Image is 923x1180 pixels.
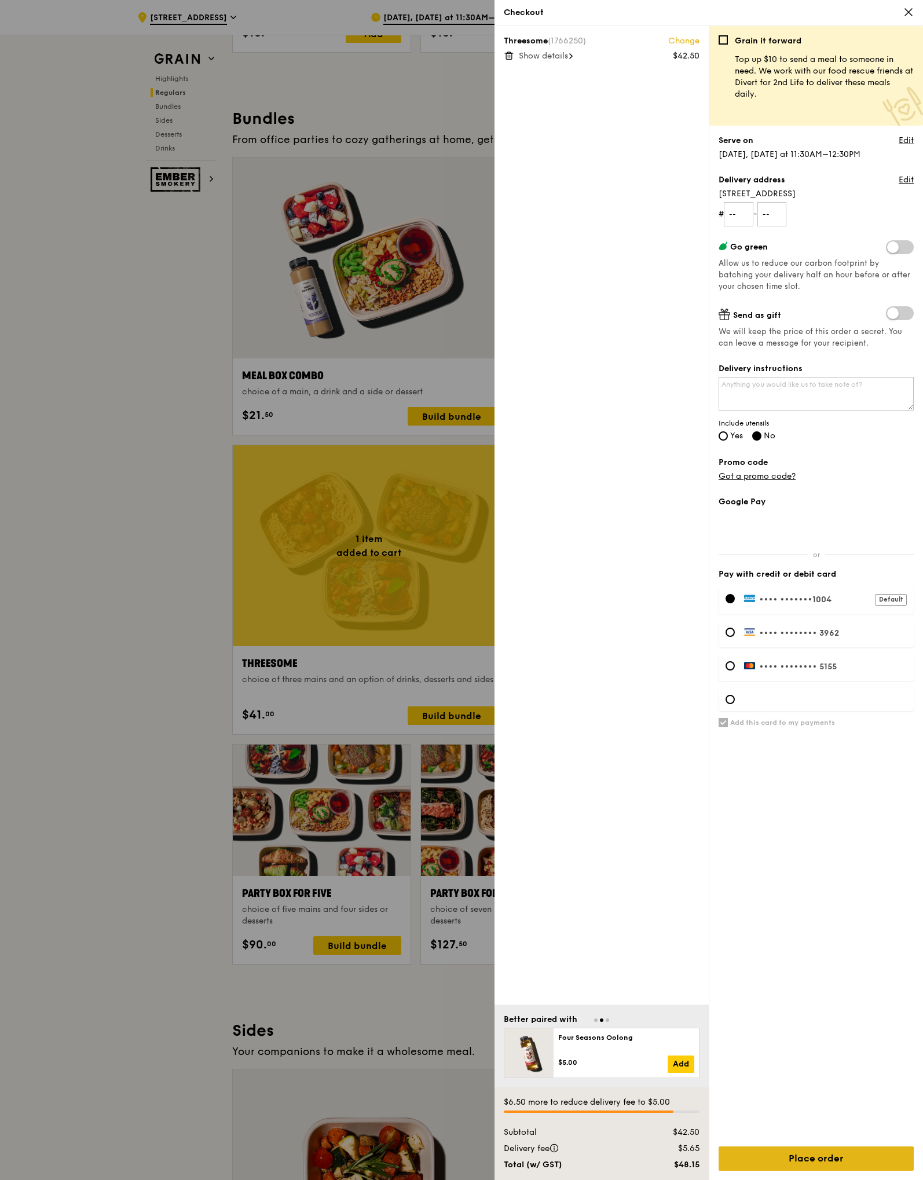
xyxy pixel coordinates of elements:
[497,1127,636,1138] div: Subtotal
[636,1127,706,1138] div: $42.50
[719,135,753,146] label: Serve on
[636,1143,706,1155] div: $5.65
[636,1159,706,1171] div: $48.15
[730,431,743,441] span: Yes
[735,54,914,100] p: Top up $10 to send a meal to someone in need. We work with our food rescue friends at Divert for ...
[719,431,728,441] input: Yes
[600,1018,603,1022] span: Go to slide 2
[724,202,753,226] input: Floor
[759,628,799,638] span: •••• ••••
[719,1146,914,1171] input: Place order
[882,87,923,128] img: Meal donation
[558,1033,694,1042] div: Four Seasons Oolong
[504,1097,699,1108] div: $6.50 more to reduce delivery fee to $5.00
[764,431,775,441] span: No
[744,594,756,602] img: Payment by AMEX
[668,35,699,47] a: Change
[899,135,914,146] a: Edit
[719,515,914,540] iframe: Secure payment button frame
[548,36,586,46] span: (1766250)
[899,174,914,186] a: Edit
[519,51,568,61] span: Show details
[719,202,914,226] form: # -
[719,188,914,200] span: [STREET_ADDRESS]
[504,7,914,19] div: Checkout
[504,1014,577,1025] div: Better paired with
[504,35,699,47] div: Threesome
[497,1143,636,1155] div: Delivery fee
[744,661,756,669] img: Payment by MasterCard
[558,1058,668,1067] div: $5.00
[759,595,808,604] span: •••• ••••••
[733,310,781,320] span: Send as gift
[744,594,907,604] label: •1004
[730,242,768,252] span: Go green
[719,471,796,481] a: Got a promo code?
[719,326,914,349] span: We will keep the price of this order a secret. You can leave a message for your recipient.
[673,50,699,62] div: $42.50
[757,202,787,226] input: Unit
[719,718,728,727] input: Add this card to my payments
[719,496,914,508] label: Google Pay
[744,661,907,672] label: •••• 5155
[719,174,785,186] label: Delivery address
[719,149,860,159] span: [DATE], [DATE] at 11:30AM–12:30PM
[730,718,835,727] h6: Add this card to my payments
[744,628,756,636] img: Payment by Visa
[719,457,914,468] label: Promo code
[719,259,910,291] span: Allow us to reduce our carbon footprint by batching your delivery half an hour before or after yo...
[594,1018,598,1022] span: Go to slide 1
[875,594,907,606] div: Default
[735,36,801,46] b: Grain it forward
[719,363,914,375] label: Delivery instructions
[719,419,914,428] span: Include utensils
[719,569,914,580] label: Pay with credit or debit card
[497,1159,636,1171] div: Total (w/ GST)
[606,1018,609,1022] span: Go to slide 3
[668,1056,694,1073] a: Add
[744,628,907,638] label: •••• 3962
[752,431,761,441] input: No
[759,662,799,672] span: •••• ••••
